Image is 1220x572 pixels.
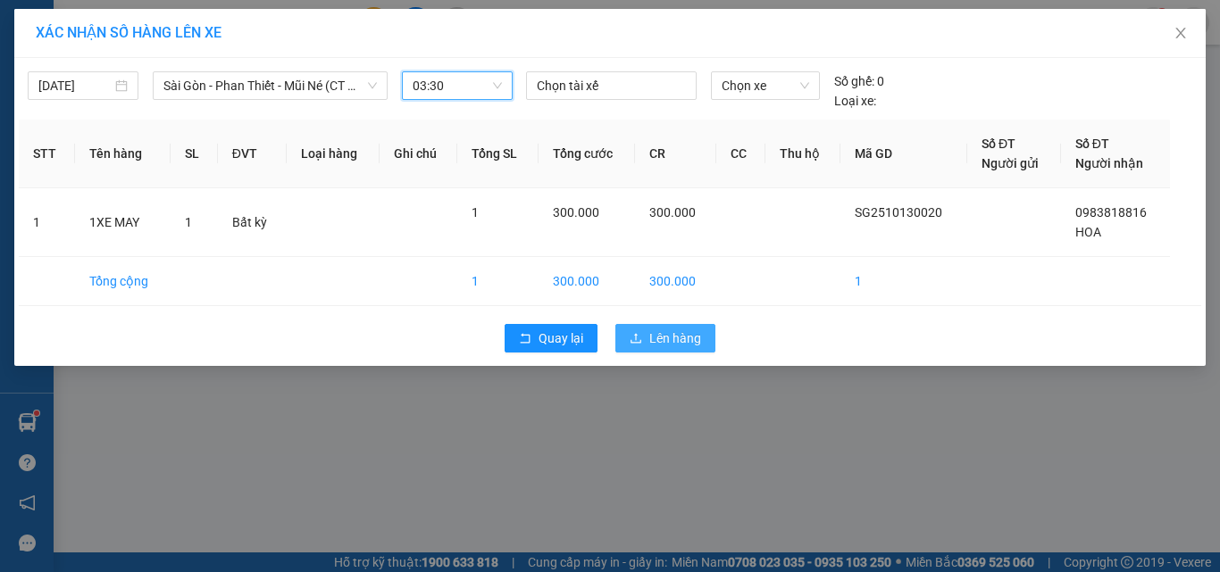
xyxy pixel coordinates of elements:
[630,332,642,346] span: upload
[1075,137,1109,151] span: Số ĐT
[1174,26,1188,40] span: close
[649,205,696,220] span: 300.000
[150,68,246,82] b: [DOMAIN_NAME]
[982,156,1039,170] span: Người gửi
[380,120,457,188] th: Ghi chú
[716,120,765,188] th: CC
[635,120,717,188] th: CR
[287,120,380,188] th: Loại hàng
[171,120,217,188] th: SL
[218,188,287,257] td: Bất kỳ
[834,71,874,91] span: Số ghế:
[1075,225,1101,239] span: HOA
[75,257,171,306] td: Tổng cộng
[765,120,840,188] th: Thu hộ
[413,72,502,99] span: 03:30
[194,22,237,65] img: logo.jpg
[539,120,635,188] th: Tổng cước
[519,332,531,346] span: rollback
[150,85,246,107] li: (c) 2017
[75,120,171,188] th: Tên hàng
[615,324,715,352] button: uploadLên hàng
[22,115,101,199] b: [PERSON_NAME]
[649,328,701,348] span: Lên hàng
[635,257,717,306] td: 300.000
[834,91,876,111] span: Loại xe:
[840,120,967,188] th: Mã GD
[539,257,635,306] td: 300.000
[457,257,539,306] td: 1
[472,205,479,220] span: 1
[367,80,378,91] span: down
[75,188,171,257] td: 1XE MAY
[1075,156,1143,170] span: Người nhận
[722,72,809,99] span: Chọn xe
[19,120,75,188] th: STT
[855,205,942,220] span: SG2510130020
[553,205,599,220] span: 300.000
[38,76,112,95] input: 14/10/2025
[457,120,539,188] th: Tổng SL
[1075,205,1147,220] span: 0983818816
[218,120,287,188] th: ĐVT
[505,324,597,352] button: rollbackQuay lại
[539,328,583,348] span: Quay lại
[115,26,171,171] b: BIÊN NHẬN GỬI HÀNG HÓA
[185,215,192,229] span: 1
[19,188,75,257] td: 1
[1156,9,1206,59] button: Close
[840,257,967,306] td: 1
[834,71,884,91] div: 0
[36,24,221,41] span: XÁC NHẬN SỐ HÀNG LÊN XE
[163,72,377,99] span: Sài Gòn - Phan Thiết - Mũi Né (CT Km14)
[982,137,1015,151] span: Số ĐT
